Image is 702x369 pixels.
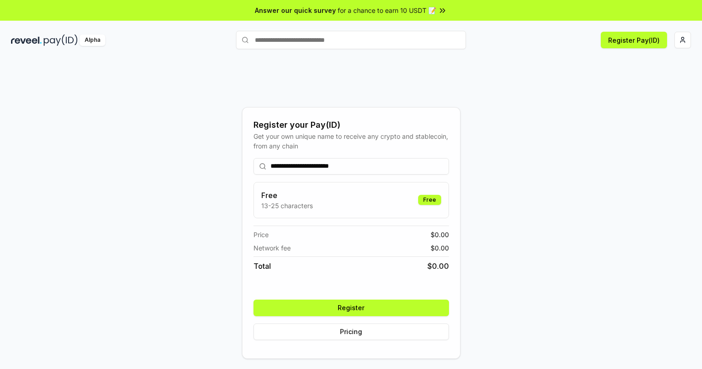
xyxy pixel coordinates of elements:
[253,300,449,316] button: Register
[338,6,436,15] span: for a chance to earn 10 USDT 📝
[253,230,269,239] span: Price
[601,32,667,48] button: Register Pay(ID)
[261,201,313,210] p: 13-25 characters
[253,324,449,340] button: Pricing
[431,243,449,253] span: $ 0.00
[427,261,449,272] span: $ 0.00
[253,243,291,253] span: Network fee
[431,230,449,239] span: $ 0.00
[253,261,271,272] span: Total
[418,195,441,205] div: Free
[44,34,78,46] img: pay_id
[80,34,105,46] div: Alpha
[253,119,449,131] div: Register your Pay(ID)
[253,131,449,151] div: Get your own unique name to receive any crypto and stablecoin, from any chain
[255,6,336,15] span: Answer our quick survey
[261,190,313,201] h3: Free
[11,34,42,46] img: reveel_dark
